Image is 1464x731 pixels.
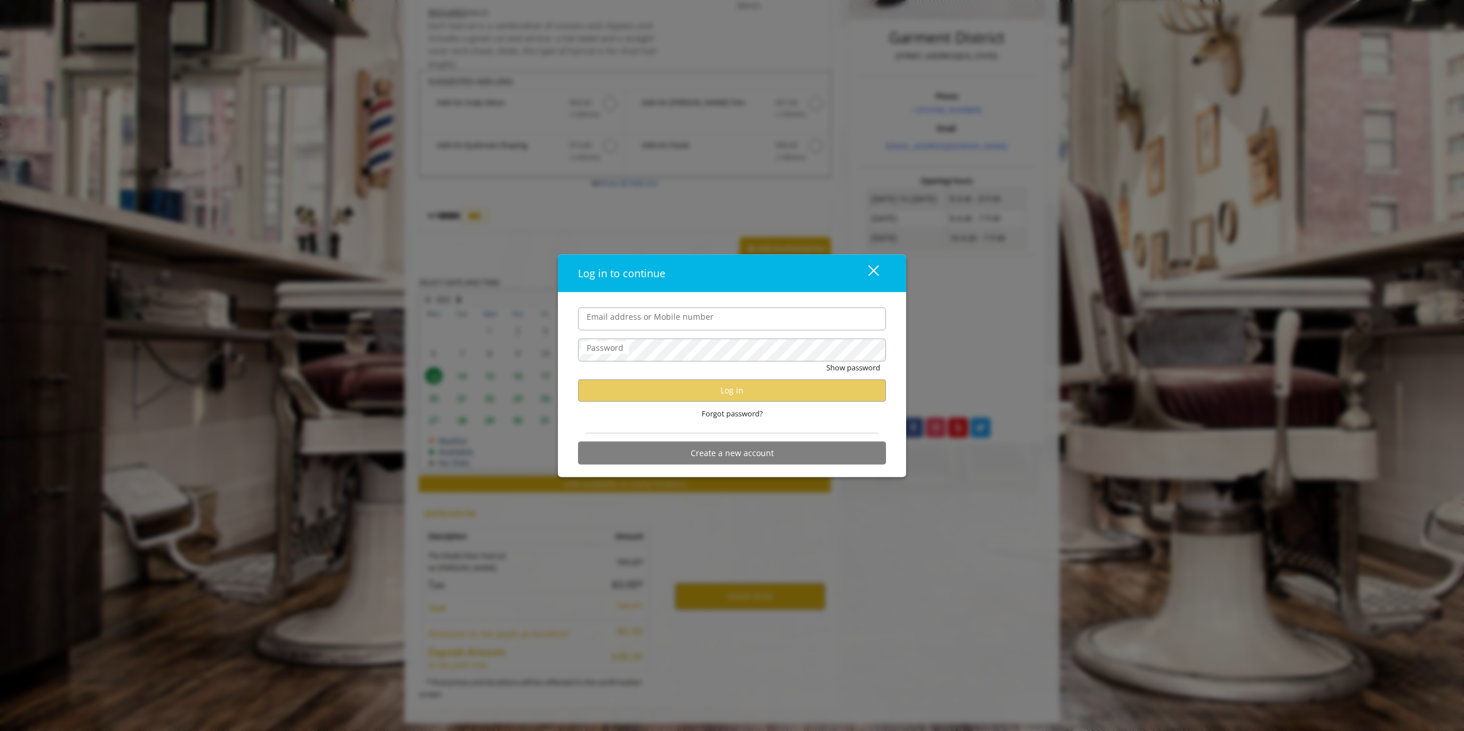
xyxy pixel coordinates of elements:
span: Log in to continue [578,266,665,280]
input: Password [578,338,886,361]
label: Email address or Mobile number [581,310,719,323]
button: Create a new account [578,442,886,464]
div: close dialog [855,265,878,282]
input: Email address or Mobile number [578,307,886,330]
button: Log in [578,379,886,401]
span: Forgot password? [702,407,763,419]
label: Password [581,341,629,354]
button: close dialog [847,261,886,285]
button: Show password [826,361,880,373]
